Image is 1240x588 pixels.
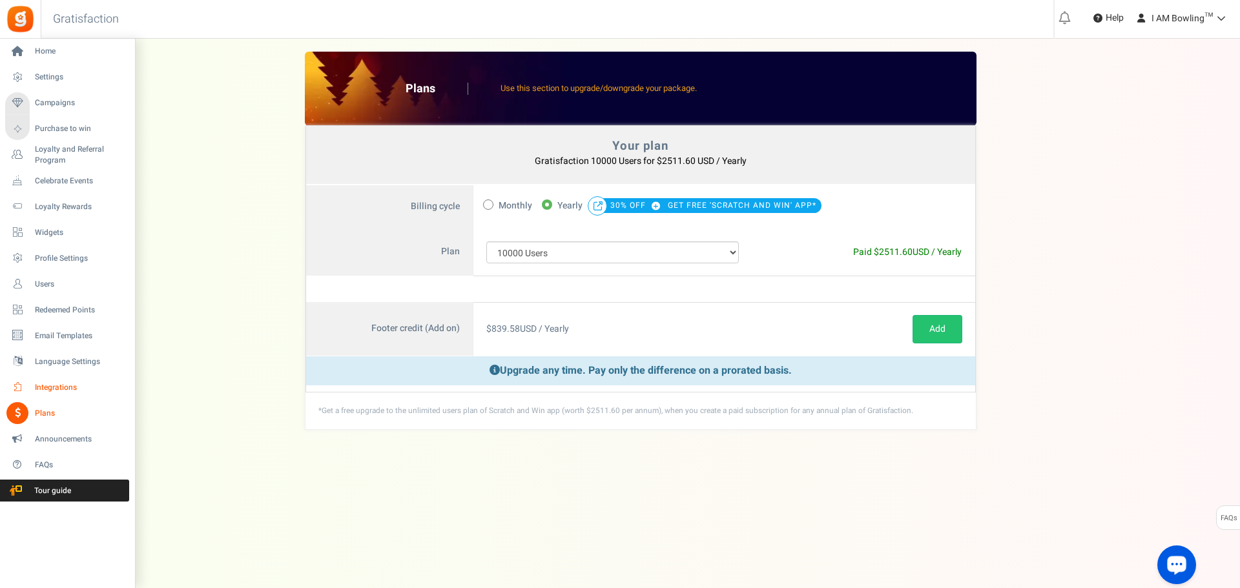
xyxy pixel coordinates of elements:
[491,322,520,336] span: 839.58
[320,139,962,152] h4: Your plan
[5,454,129,476] a: FAQs
[557,197,583,215] span: Yearly
[35,227,125,238] span: Widgets
[1102,12,1124,25] span: Help
[5,221,129,243] a: Widgets
[5,350,129,372] a: Language Settings
[35,123,125,134] span: Purchase to win
[305,392,976,429] div: *Get a free upgrade to the unlimited users plan of Scratch and Win app (worth $2511.60 per annum)...
[35,97,125,108] span: Campaigns
[913,315,962,343] a: Add
[610,200,816,211] a: 30% OFF GET FREE 'SCRATCH AND WIN' APP*
[501,82,697,94] span: Use this section to upgrade/downgrade your package.
[5,41,129,63] a: Home
[5,428,129,450] a: Announcements
[5,170,129,192] a: Celebrate Events
[35,434,125,445] span: Announcements
[5,376,129,398] a: Integrations
[35,330,125,341] span: Email Templates
[5,144,129,166] a: Loyalty and Referral Program
[306,302,473,356] label: Footer credit (Add on)
[5,402,129,424] a: Plans
[5,247,129,269] a: Profile Settings
[35,460,125,471] span: FAQs
[668,196,816,214] span: GET FREE 'SCRATCH AND WIN' APP*
[406,83,468,96] h2: Plans
[35,253,125,264] span: Profile Settings
[35,46,125,57] span: Home
[35,356,125,367] span: Language Settings
[306,228,473,276] label: Plan
[610,196,665,214] span: 30% OFF
[5,273,129,295] a: Users
[35,408,125,419] span: Plans
[6,485,96,496] span: Tour guide
[1152,12,1213,25] span: I AM Bowling™
[35,72,125,83] span: Settings
[499,197,532,215] span: Monthly
[5,118,129,140] a: Purchase to win
[5,299,129,321] a: Redeemed Points
[35,305,125,316] span: Redeemed Points
[35,201,125,212] span: Loyalty Rewards
[35,279,125,290] span: Users
[306,356,975,385] p: Upgrade any time. Pay only the difference on a prorated basis.
[853,245,962,259] span: Paid $ USD / Yearly
[5,196,129,218] a: Loyalty Rewards
[35,176,125,187] span: Celebrate Events
[35,144,129,166] span: Loyalty and Referral Program
[1220,506,1237,531] span: FAQs
[35,382,125,393] span: Integrations
[535,154,747,168] b: Gratisfaction 10000 Users for $2511.60 USD / Yearly
[879,245,913,259] span: 2511.60
[5,66,129,88] a: Settings
[39,6,133,32] h3: Gratisfaction
[486,322,569,336] span: $ USD / Yearly
[5,92,129,114] a: Campaigns
[1088,8,1129,28] a: Help
[6,5,35,34] img: Gratisfaction
[306,185,473,229] label: Billing cycle
[5,325,129,347] a: Email Templates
